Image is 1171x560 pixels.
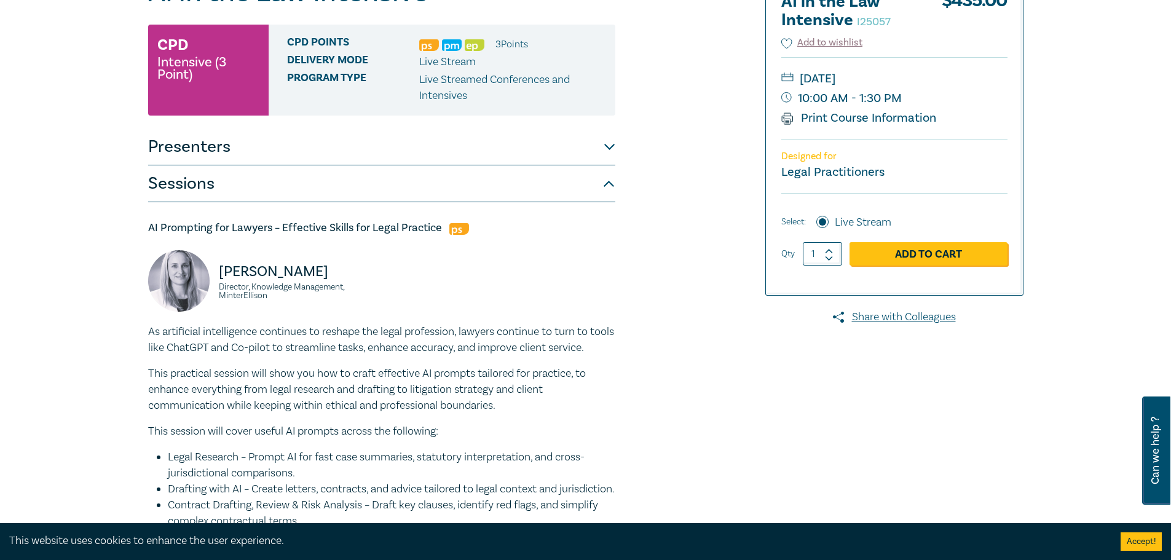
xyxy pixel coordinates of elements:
[781,69,1007,89] small: [DATE]
[419,55,476,69] span: Live Stream
[9,533,1102,549] div: This website uses cookies to enhance the user experience.
[419,72,606,104] p: Live Streamed Conferences and Intensives
[157,56,259,81] small: Intensive (3 Point)
[287,36,419,52] span: CPD Points
[781,247,795,261] label: Qty
[148,128,615,165] button: Presenters
[765,309,1023,325] a: Share with Colleagues
[148,250,210,312] img: Sarah Jacobson
[148,424,615,440] p: This session will cover useful AI prompts across the following:
[148,165,615,202] button: Sessions
[1149,404,1161,497] span: Can we help ?
[465,39,484,51] img: Ethics & Professional Responsibility
[287,54,419,70] span: Delivery Mode
[781,89,1007,108] small: 10:00 AM - 1:30 PM
[781,164,885,180] small: Legal Practitioners
[781,151,1007,162] p: Designed for
[287,72,419,104] span: Program type
[1121,532,1162,551] button: Accept cookies
[803,242,842,266] input: 1
[419,39,439,51] img: Professional Skills
[148,221,615,235] h5: AI Prompting for Lawyers – Effective Skills for Legal Practice
[168,481,615,497] li: Drafting with AI – Create letters, contracts, and advice tailored to legal context and jurisdiction.
[157,34,188,56] h3: CPD
[168,497,615,529] li: Contract Drafting, Review & Risk Analysis – Draft key clauses, identify red flags, and simplify c...
[219,262,374,282] p: [PERSON_NAME]
[835,215,891,231] label: Live Stream
[219,283,374,300] small: Director, Knowledge Management, MinterEllison
[442,39,462,51] img: Practice Management & Business Skills
[857,15,891,29] small: I25057
[781,215,806,229] span: Select:
[495,36,528,52] li: 3 Point s
[850,242,1007,266] a: Add to Cart
[781,110,937,126] a: Print Course Information
[781,36,863,50] button: Add to wishlist
[449,223,469,235] img: Professional Skills
[148,366,615,414] p: This practical session will show you how to craft effective AI prompts tailored for practice, to ...
[168,449,615,481] li: Legal Research – Prompt AI for fast case summaries, statutory interpretation, and cross-jurisdict...
[148,324,615,356] p: As artificial intelligence continues to reshape the legal profession, lawyers continue to turn to...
